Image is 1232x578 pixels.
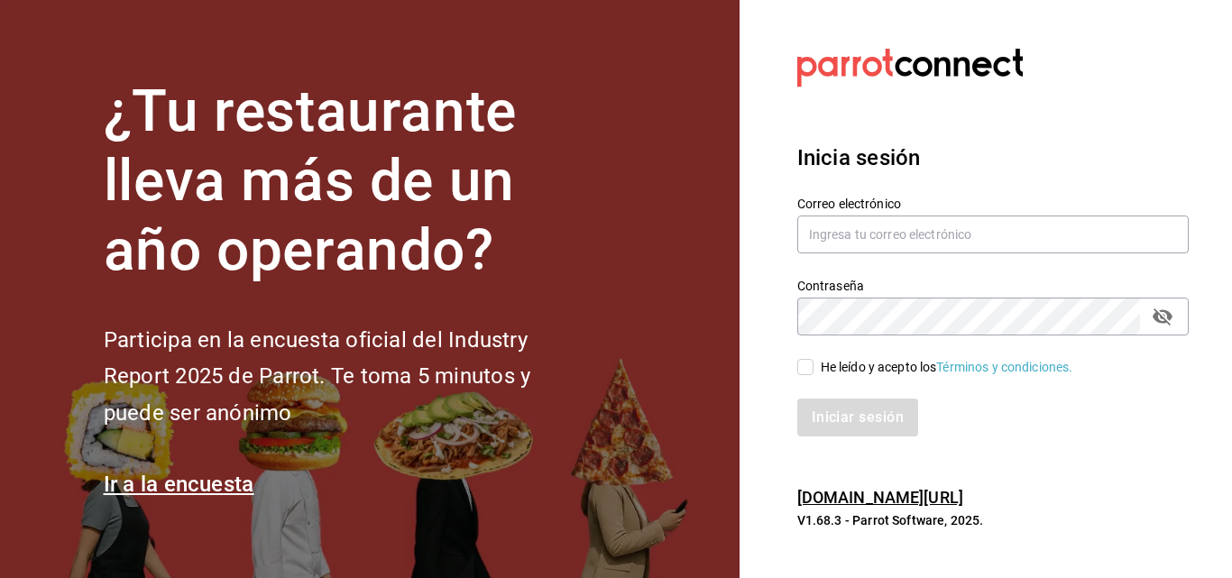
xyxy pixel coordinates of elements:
[797,280,1189,292] label: Contraseña
[797,197,1189,210] label: Correo electrónico
[104,472,254,497] a: Ir a la encuesta
[104,78,591,285] h1: ¿Tu restaurante lleva más de un año operando?
[797,511,1189,529] p: V1.68.3 - Parrot Software, 2025.
[936,360,1072,374] a: Términos y condiciones.
[1147,301,1178,332] button: passwordField
[104,322,591,432] h2: Participa en la encuesta oficial del Industry Report 2025 de Parrot. Te toma 5 minutos y puede se...
[797,216,1189,253] input: Ingresa tu correo electrónico
[797,142,1189,174] h3: Inicia sesión
[821,358,1073,377] div: He leído y acepto los
[797,488,963,507] a: [DOMAIN_NAME][URL]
